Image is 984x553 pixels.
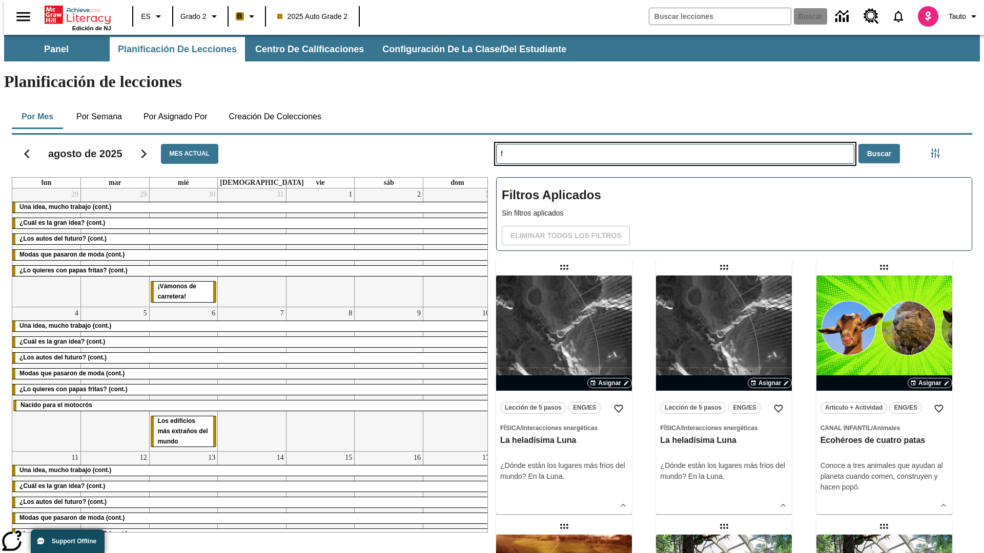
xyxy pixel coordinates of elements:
[12,188,81,307] td: 28 de julio de 2025
[821,460,948,493] div: Conoce a tres animales que ayudan al planeta cuando comen, construyen y hacen popó.
[930,399,948,418] button: Añadir a mis Favoritas
[19,322,111,329] span: Una idea, mucho trabajo (cont.)
[275,188,286,201] a: 31 de julio de 2025
[73,307,80,320] a: 4 de agosto de 2025
[500,422,628,433] span: Tema: Física/Interacciones energéticas
[821,422,948,433] span: Tema: Canal Infantil/Animales
[496,177,972,251] div: Filtros Aplicados
[423,307,491,452] td: 10 de agosto de 2025
[151,282,217,302] div: ¡Vámonos de carretera!
[556,259,572,275] div: Lección arrastrable: La heladísima Luna
[19,235,107,242] span: ¿Los autos del futuro? (cont.)
[568,402,601,414] button: ENG/ES
[176,7,224,26] button: Grado: Grado 2, Elige un grado
[415,188,423,201] a: 2 de agosto de 2025
[821,435,948,446] h3: Ecohéroes de cuatro patas
[502,208,967,219] p: Sin filtros aplicados
[821,424,871,432] span: Canal Infantil
[682,424,757,432] span: Interacciones energéticas
[876,518,892,535] div: Lección arrastrable: Rehacen el Zoológico de París
[775,498,791,513] button: Ver más
[484,188,491,201] a: 3 de agosto de 2025
[31,529,105,553] button: Support Offline
[908,378,952,388] button: Asignar Elegir fechas
[681,424,682,432] span: /
[19,498,107,505] span: ¿Los autos del futuro? (cont.)
[220,104,330,129] button: Creación de colecciones
[656,275,792,514] div: lesson details
[522,424,598,432] span: Interacciones energéticas
[136,7,169,26] button: Lenguaje: ES, Selecciona un idioma
[876,259,892,275] div: Lección arrastrable: Ecohéroes de cuatro patas
[573,402,596,413] span: ENG/ES
[918,378,941,388] span: Asignar
[871,424,873,432] span: /
[500,435,628,446] h3: La heladísima Luna
[12,513,491,523] div: Modas que pasaron de moda (cont.)
[275,452,286,464] a: 14 de agosto de 2025
[918,6,938,27] img: avatar image
[716,259,732,275] div: Lección arrastrable: La heladísima Luna
[660,422,788,433] span: Tema: Física/Interacciones energéticas
[218,307,286,452] td: 7 de agosto de 2025
[8,2,38,32] button: Abrir el menú lateral
[728,402,761,414] button: ENG/ES
[355,307,423,452] td: 9 de agosto de 2025
[149,307,218,452] td: 6 de agosto de 2025
[14,141,40,167] button: Regresar
[423,188,491,307] td: 3 de agosto de 2025
[19,203,111,210] span: Una idea, mucho trabajo (cont.)
[131,141,157,167] button: Seguir
[769,399,788,418] button: Añadir a mis Favoritas
[502,183,967,208] h2: Filtros Aplicados
[19,514,125,521] span: Modas que pasaron de moda (cont.)
[141,11,151,22] span: ES
[894,402,917,413] span: ENG/ES
[247,37,372,61] button: Centro de calificaciones
[158,417,208,445] span: Los edificios más extraños del mundo
[13,400,490,411] div: Nacido para el motocrós
[12,385,491,395] div: ¿Lo quieres con papas fritas? (cont.)
[945,7,984,26] button: Perfil/Configuración
[520,424,522,432] span: /
[936,498,951,513] button: Ver más
[912,3,945,30] button: Escoja un nuevo avatar
[68,104,130,129] button: Por semana
[4,72,980,91] h1: Planificación de lecciones
[346,307,354,320] a: 8 de agosto de 2025
[480,452,491,464] a: 17 de agosto de 2025
[4,37,576,61] div: Subbarra de navegación
[232,7,262,26] button: Boost El color de la clase es anaranjado claro. Cambiar el color de la clase.
[19,482,105,490] span: ¿Cuál es la gran idea? (cont.)
[180,11,207,22] span: Grado 2
[81,307,150,452] td: 5 de agosto de 2025
[45,5,111,25] a: Portada
[206,188,217,201] a: 30 de julio de 2025
[69,188,80,201] a: 28 de julio de 2025
[448,178,466,188] a: domingo
[107,178,124,188] a: martes
[12,250,491,260] div: Modas que pasaron de moda (cont.)
[19,219,105,226] span: ¿Cuál es la gran idea? (cont.)
[500,424,520,432] span: Física
[206,452,217,464] a: 13 de agosto de 2025
[19,354,107,361] span: ¿Los autos del futuro? (cont.)
[12,104,63,129] button: Por mes
[72,25,111,31] span: Edición de NJ
[12,321,491,331] div: Una idea, mucho trabajo (cont.)
[500,402,566,414] button: Lección de 5 pasos
[556,518,572,535] div: Lección arrastrable: Pizza recién cosechada
[176,178,191,188] a: miércoles
[12,337,491,347] div: ¿Cuál es la gran idea? (cont.)
[210,307,217,320] a: 6 de agosto de 2025
[12,369,491,379] div: Modas que pasaron de moda (cont.)
[39,178,53,188] a: lunes
[505,402,562,413] span: Lección de 5 pasos
[141,307,149,320] a: 5 de agosto de 2025
[138,188,149,201] a: 29 de julio de 2025
[873,424,900,432] span: Animales
[598,378,621,388] span: Asignar
[609,399,628,418] button: Añadir a mis Favoritas
[19,267,128,274] span: ¿Lo quieres con papas fritas? (cont.)
[151,416,217,447] div: Los edificios más extraños del mundo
